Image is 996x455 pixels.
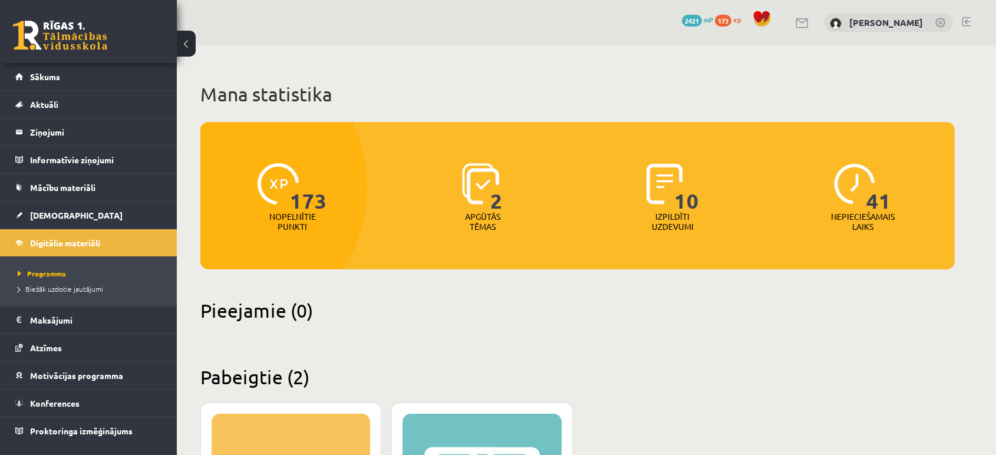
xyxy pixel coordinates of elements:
[15,63,162,90] a: Sākums
[462,163,499,205] img: icon-learned-topics-4a711ccc23c960034f471b6e78daf4a3bad4a20eaf4de84257b87e66633f6470.svg
[733,15,741,24] span: xp
[200,299,955,322] h2: Pieejamie (0)
[258,163,299,205] img: icon-xp-0682a9bc20223a9ccc6f5883a126b849a74cddfe5390d2b41b4391c66f2066e7.svg
[849,17,923,28] a: [PERSON_NAME]
[682,15,702,27] span: 2421
[834,163,875,205] img: icon-clock-7be60019b62300814b6bd22b8e044499b485619524d84068768e800edab66f18.svg
[13,21,107,50] a: Rīgas 1. Tālmācības vidusskola
[15,306,162,334] a: Maksājumi
[30,342,62,353] span: Atzīmes
[30,182,95,193] span: Mācību materiāli
[290,163,327,212] span: 173
[15,118,162,146] a: Ziņojumi
[15,362,162,389] a: Motivācijas programma
[30,398,80,408] span: Konferences
[18,269,66,278] span: Programma
[830,18,842,29] img: Jekaterina Zeļeņina
[649,212,695,232] p: Izpildīti uzdevumi
[15,390,162,417] a: Konferences
[647,163,683,205] img: icon-completed-tasks-ad58ae20a441b2904462921112bc710f1caf180af7a3daa7317a5a94f2d26646.svg
[490,163,503,212] span: 2
[15,91,162,118] a: Aktuāli
[831,212,895,232] p: Nepieciešamais laiks
[18,268,165,279] a: Programma
[269,212,316,232] p: Nopelnītie punkti
[15,174,162,201] a: Mācību materiāli
[30,71,60,82] span: Sākums
[30,370,123,381] span: Motivācijas programma
[30,210,123,220] span: [DEMOGRAPHIC_DATA]
[30,238,100,248] span: Digitālie materiāli
[200,365,955,388] h2: Pabeigtie (2)
[15,229,162,256] a: Digitālie materiāli
[460,212,506,232] p: Apgūtās tēmas
[715,15,731,27] span: 173
[30,146,162,173] legend: Informatīvie ziņojumi
[200,83,955,106] h1: Mana statistika
[18,284,103,294] span: Biežāk uzdotie jautājumi
[18,283,165,294] a: Biežāk uzdotie jautājumi
[15,334,162,361] a: Atzīmes
[15,202,162,229] a: [DEMOGRAPHIC_DATA]
[704,15,713,24] span: mP
[30,426,133,436] span: Proktoringa izmēģinājums
[15,146,162,173] a: Informatīvie ziņojumi
[15,417,162,444] a: Proktoringa izmēģinājums
[682,15,713,24] a: 2421 mP
[674,163,699,212] span: 10
[30,118,162,146] legend: Ziņojumi
[30,99,58,110] span: Aktuāli
[30,306,162,334] legend: Maksājumi
[715,15,747,24] a: 173 xp
[866,163,891,212] span: 41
